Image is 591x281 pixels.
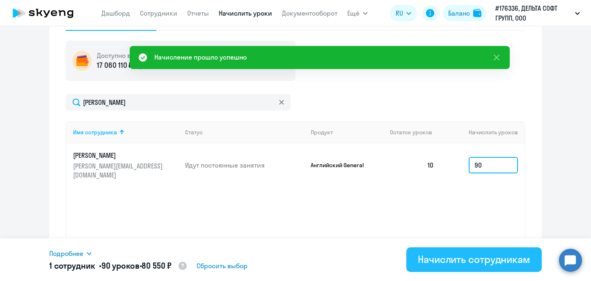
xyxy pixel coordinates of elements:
[396,8,403,18] span: RU
[73,129,179,136] div: Имя сотрудника
[187,9,209,17] a: Отчеты
[311,161,372,169] p: Английский General
[73,151,179,180] a: [PERSON_NAME][PERSON_NAME][EMAIL_ADDRESS][DOMAIN_NAME]
[390,129,432,136] span: Остаток уроков
[443,5,486,21] button: Балансbalance
[49,249,83,258] span: Подробнее
[197,261,247,271] span: Сбросить выбор
[49,260,188,272] h5: 1 сотрудник • •
[441,121,525,143] th: Начислить уроков
[73,161,165,180] p: [PERSON_NAME][EMAIL_ADDRESS][DOMAIN_NAME]
[66,94,291,111] input: Поиск по имени, email, продукту или статусу
[185,129,304,136] div: Статус
[101,260,140,271] span: 90 уроков
[219,9,272,17] a: Начислить уроки
[311,129,333,136] div: Продукт
[73,129,117,136] div: Имя сотрудника
[406,247,542,272] button: Начислить сотрудникам
[185,129,203,136] div: Статус
[347,5,368,21] button: Ещё
[154,52,247,62] div: Начисление прошло успешно
[390,129,441,136] div: Остаток уроков
[491,3,584,23] button: #176336, ДЕЛЬТА СОФТ ГРУПП, ООО
[142,260,172,271] span: 80 550 ₽
[97,51,181,60] h5: Доступно в рамках лимита
[347,8,360,18] span: Ещё
[311,129,384,136] div: Продукт
[101,9,130,17] a: Дашборд
[390,5,417,21] button: RU
[185,161,304,170] p: Идут постоянные занятия
[418,253,530,266] div: Начислить сотрудникам
[448,8,470,18] div: Баланс
[473,9,481,17] img: balance
[73,151,165,160] p: [PERSON_NAME]
[97,60,133,71] p: 17 060 110 ₽
[72,51,92,71] img: wallet-circle.png
[383,143,441,187] td: 10
[140,9,177,17] a: Сотрудники
[282,9,337,17] a: Документооборот
[495,3,572,23] p: #176336, ДЕЛЬТА СОФТ ГРУПП, ООО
